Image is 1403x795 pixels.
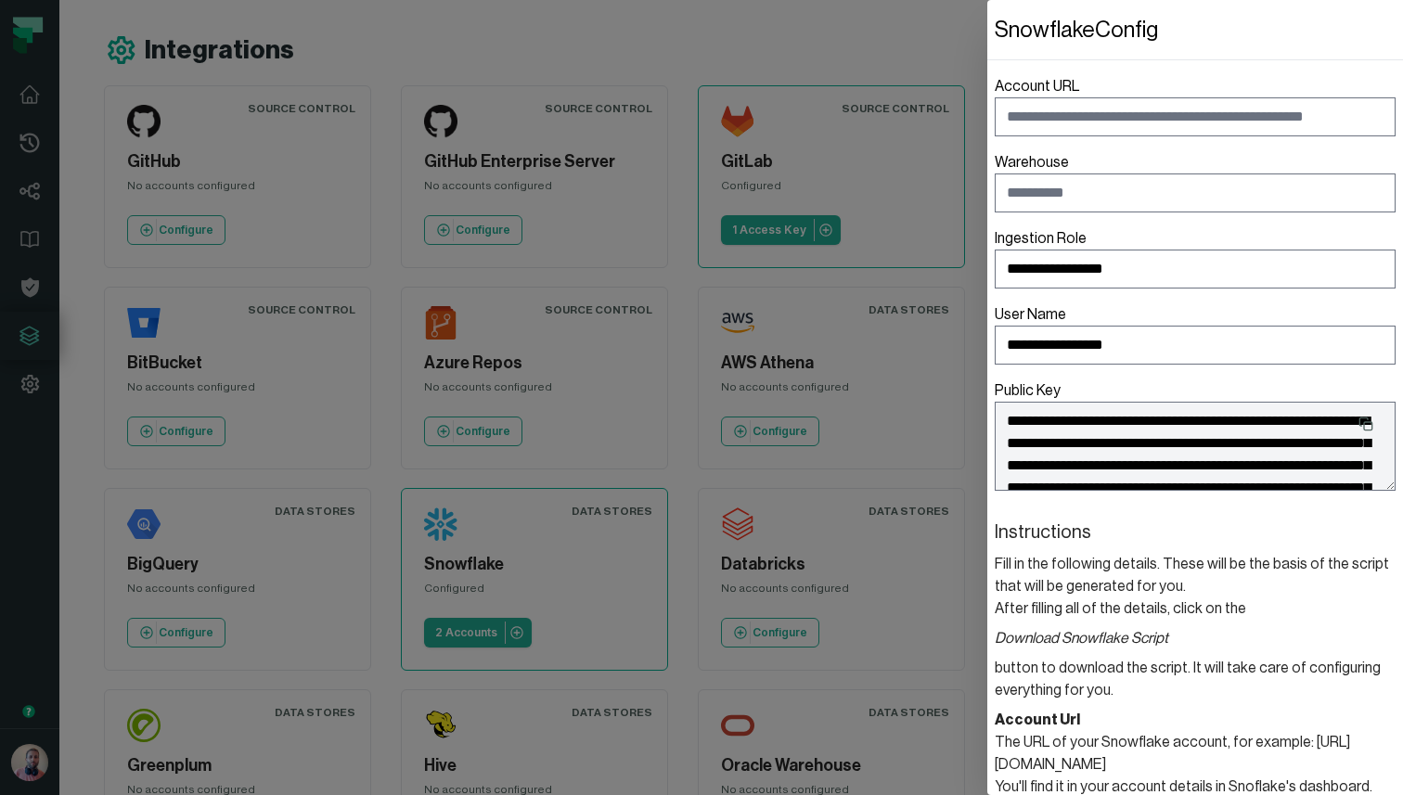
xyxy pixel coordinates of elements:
label: Warehouse [995,151,1396,212]
button: Public Key [1351,409,1381,439]
input: Account URL [995,97,1396,136]
label: User Name [995,303,1396,365]
header: Account Url [995,709,1396,731]
header: Instructions [995,519,1396,545]
label: Account URL [995,75,1396,136]
textarea: Public Key [995,402,1396,491]
i: Download Snowflake Script [995,627,1396,649]
input: Ingestion Role [995,250,1396,289]
input: Warehouse [995,173,1396,212]
input: User Name [995,326,1396,365]
label: Public Key [995,379,1396,497]
label: Ingestion Role [995,227,1396,289]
